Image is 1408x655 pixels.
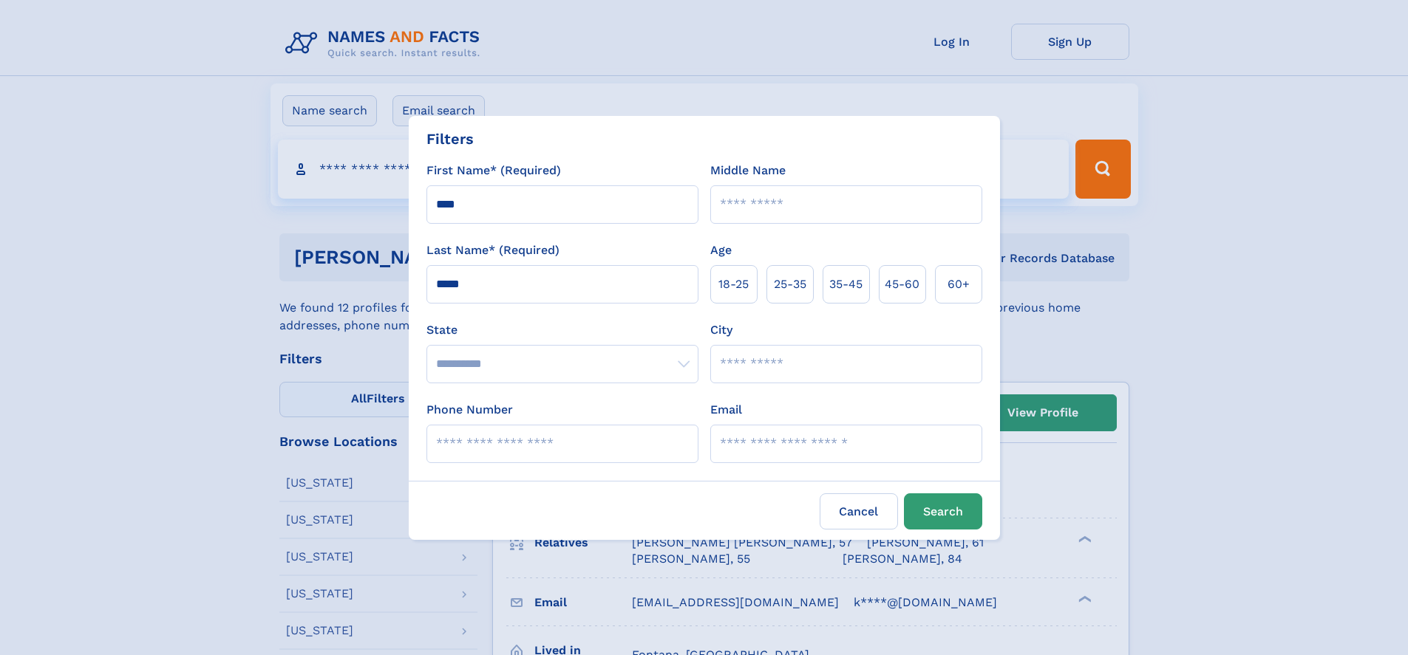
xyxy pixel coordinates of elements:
span: 25‑35 [774,275,806,293]
label: City [710,321,732,339]
label: First Name* (Required) [426,162,561,179]
label: Middle Name [710,162,786,179]
label: Last Name* (Required) [426,241,560,259]
label: Phone Number [426,401,513,419]
span: 35‑45 [829,275,863,293]
button: Search [904,493,982,529]
label: Age [710,241,732,259]
span: 45‑60 [885,275,919,293]
span: 18‑25 [718,275,749,293]
label: State [426,321,698,339]
label: Email [710,401,742,419]
label: Cancel [820,493,898,529]
span: 60+ [948,275,970,293]
div: Filters [426,128,474,150]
